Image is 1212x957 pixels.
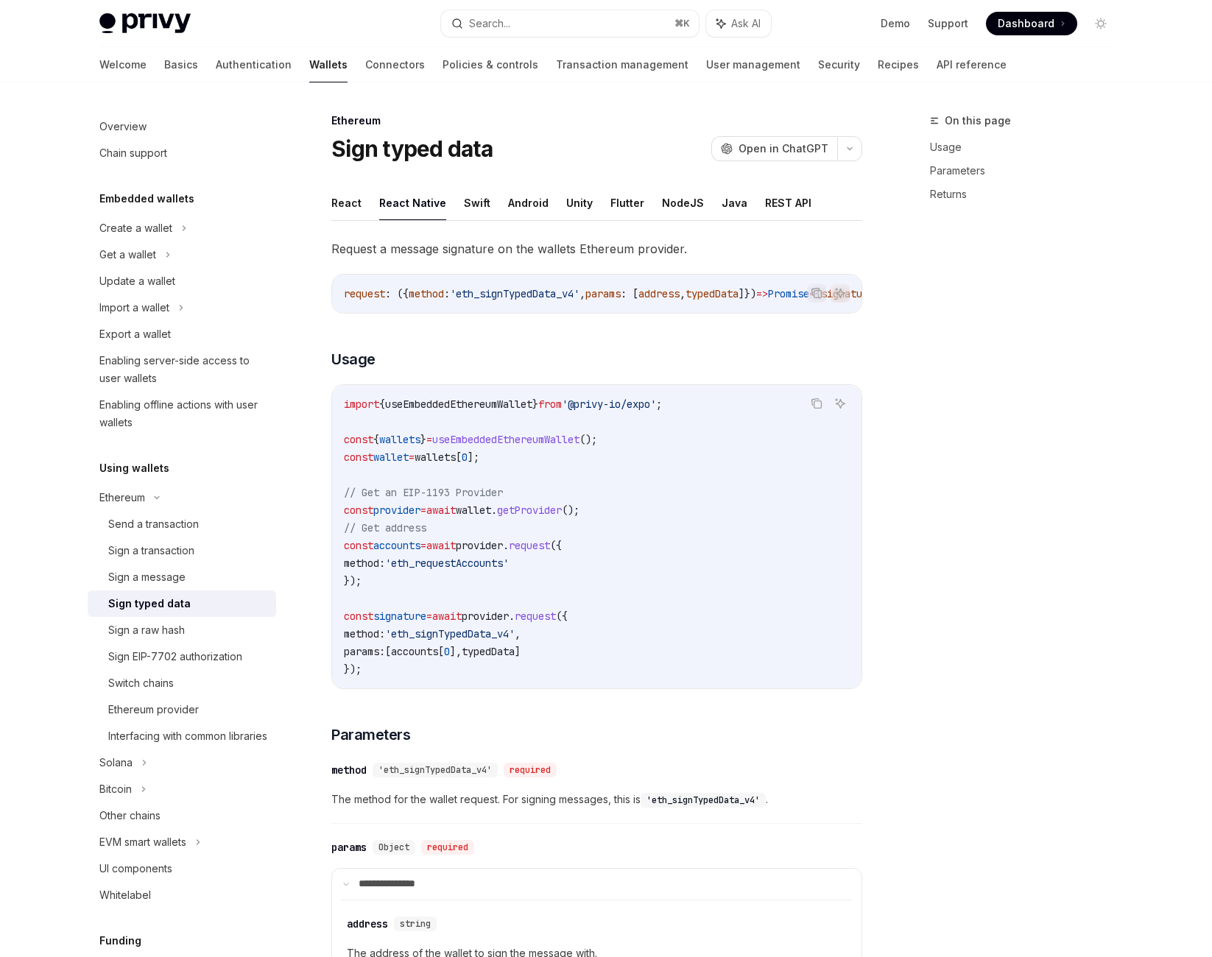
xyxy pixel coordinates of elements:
[88,590,276,617] a: Sign typed data
[739,287,756,300] span: ]})
[344,486,503,499] span: // Get an EIP-1193 Provider
[108,542,194,559] div: Sign a transaction
[347,917,388,931] div: address
[706,10,771,37] button: Ask AI
[99,352,267,387] div: Enabling server-side access to user wallets
[409,451,415,464] span: =
[379,433,420,446] span: wallets
[373,539,420,552] span: accounts
[88,392,276,436] a: Enabling offline actions with user wallets
[807,394,826,413] button: Copy the contents from the code block
[385,398,532,411] span: useEmbeddedEthereumWallet
[509,539,550,552] span: request
[562,504,579,517] span: ();
[556,47,688,82] a: Transaction management
[99,272,175,290] div: Update a wallet
[765,186,811,220] button: REST API
[88,670,276,696] a: Switch chains
[945,112,1011,130] span: On this page
[878,47,919,82] a: Recipes
[344,574,362,587] span: });
[378,841,409,853] span: Object
[344,539,373,552] span: const
[456,539,503,552] span: provider
[503,539,509,552] span: .
[768,287,809,300] span: Promise
[674,18,690,29] span: ⌘ K
[1089,12,1113,35] button: Toggle dark mode
[365,47,425,82] a: Connectors
[432,433,579,446] span: useEmbeddedEthereumWallet
[441,10,699,37] button: Search...⌘K
[579,433,597,446] span: ();
[756,287,768,300] span: =>
[344,610,373,623] span: const
[99,47,147,82] a: Welcome
[344,287,385,300] span: request
[566,186,593,220] button: Unity
[415,451,456,464] span: wallets
[216,47,292,82] a: Authentication
[99,886,151,904] div: Whitelabel
[538,398,562,411] span: from
[450,645,462,658] span: ],
[711,136,837,161] button: Open in ChatGPT
[641,793,766,808] code: 'eth_signTypedData_v4'
[456,451,462,464] span: [
[462,610,509,623] span: provider
[99,780,132,798] div: Bitcoin
[108,515,199,533] div: Send a transaction
[344,557,385,570] span: method:
[562,398,656,411] span: '@privy-io/expo'
[656,398,662,411] span: ;
[400,918,431,930] span: string
[99,13,191,34] img: light logo
[344,645,385,658] span: params:
[469,15,510,32] div: Search...
[420,433,426,446] span: }
[344,398,379,411] span: import
[731,16,761,31] span: Ask AI
[99,246,156,264] div: Get a wallet
[579,287,585,300] span: ,
[99,860,172,877] div: UI components
[385,645,391,658] span: [
[378,764,492,776] span: 'eth_signTypedData_v4'
[331,135,493,162] h1: Sign typed data
[464,186,490,220] button: Swift
[638,287,680,300] span: address
[739,141,828,156] span: Open in ChatGPT
[373,610,426,623] span: signature
[468,451,479,464] span: ];
[385,287,409,300] span: : ({
[99,219,172,237] div: Create a wallet
[344,433,373,446] span: const
[108,595,191,612] div: Sign typed data
[108,727,267,745] div: Interfacing with common libraries
[508,186,549,220] button: Android
[331,239,862,259] span: Request a message signature on the wallets Ethereum provider.
[88,537,276,564] a: Sign a transaction
[331,113,862,128] div: Ethereum
[409,287,444,300] span: method
[497,504,562,517] span: getProvider
[99,144,167,162] div: Chain support
[491,504,497,517] span: .
[164,47,198,82] a: Basics
[462,645,515,658] span: typedData
[680,287,686,300] span: ,
[99,489,145,506] div: Ethereum
[818,47,860,82] a: Security
[88,696,276,723] a: Ethereum provider
[108,648,242,665] div: Sign EIP-7702 authorization
[99,299,169,317] div: Import a wallet
[426,610,432,623] span: =
[88,321,276,347] a: Export a wallet
[108,621,185,639] div: Sign a raw hash
[391,645,438,658] span: accounts
[88,723,276,749] a: Interfacing with common libraries
[462,451,468,464] span: 0
[532,398,538,411] span: }
[986,12,1077,35] a: Dashboard
[515,610,556,623] span: request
